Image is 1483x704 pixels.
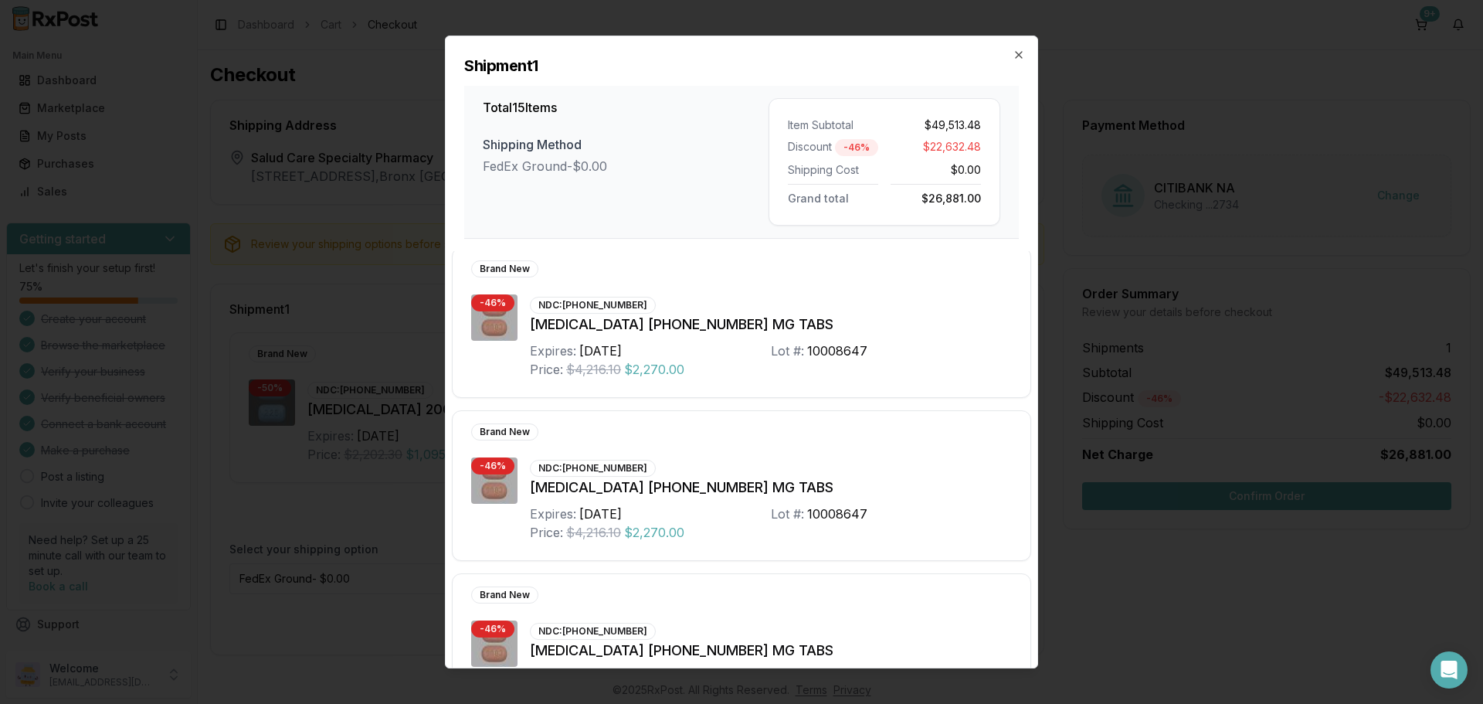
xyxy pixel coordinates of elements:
span: Discount [788,139,832,156]
div: $22,632.48 [891,139,981,156]
span: $2,270.00 [624,523,684,542]
div: Expires: [530,668,576,686]
div: $0.00 [891,162,981,178]
div: Brand New [471,587,538,604]
div: [MEDICAL_DATA] [PHONE_NUMBER] MG TABS [530,314,1012,335]
div: 10008647 [807,505,867,523]
div: Expires: [530,505,576,523]
div: Expires: [530,342,576,360]
div: [DATE] [579,505,622,523]
div: 10008647 [807,668,867,686]
div: - 46 % [471,294,514,311]
div: Price: [530,360,563,379]
div: Shipping Method [483,135,769,154]
span: $26,881.00 [921,189,981,205]
div: Price: [530,523,563,542]
div: $49,513.48 [891,117,981,133]
img: Biktarvy 50-200-25 MG TABS [471,621,518,667]
h2: Shipment 1 [464,55,1019,77]
div: Brand New [471,423,538,440]
div: Lot #: [771,505,804,523]
div: [MEDICAL_DATA] [PHONE_NUMBER] MG TABS [530,477,1012,498]
div: Shipping Cost [788,162,878,178]
div: [DATE] [579,668,622,686]
div: NDC: [PHONE_NUMBER] [530,623,656,640]
h3: Total 15 Items [483,98,769,117]
div: Lot #: [771,342,804,360]
div: [MEDICAL_DATA] [PHONE_NUMBER] MG TABS [530,640,1012,661]
img: Biktarvy 50-200-25 MG TABS [471,457,518,504]
div: [DATE] [579,342,622,360]
div: - 46 % [471,457,514,474]
div: Lot #: [771,668,804,686]
div: FedEx Ground - $0.00 [483,157,769,175]
img: Biktarvy 50-200-25 MG TABS [471,294,518,341]
div: 10008647 [807,342,867,360]
div: Brand New [471,260,538,277]
div: NDC: [PHONE_NUMBER] [530,460,656,477]
span: $4,216.10 [566,523,621,542]
div: - 46 % [835,139,878,156]
div: - 46 % [471,621,514,638]
span: $4,216.10 [566,360,621,379]
span: $2,270.00 [624,360,684,379]
div: NDC: [PHONE_NUMBER] [530,297,656,314]
span: Grand total [788,189,849,205]
div: Item Subtotal [788,117,878,133]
